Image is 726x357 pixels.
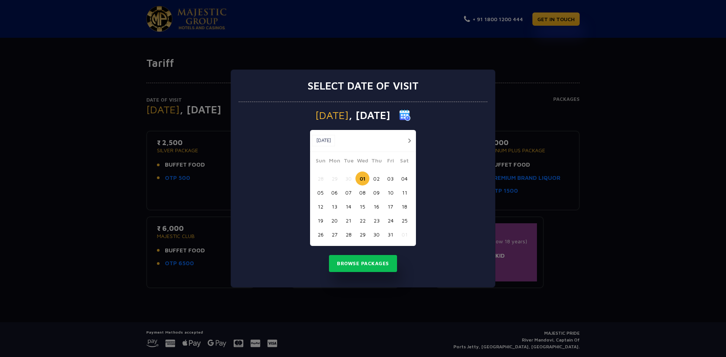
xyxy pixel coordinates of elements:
[327,227,341,241] button: 27
[383,156,397,167] span: Fri
[312,135,335,146] button: [DATE]
[327,213,341,227] button: 20
[329,255,397,272] button: Browse Packages
[355,172,369,185] button: 01
[313,213,327,227] button: 19
[355,156,369,167] span: Wed
[327,185,341,199] button: 06
[383,172,397,185] button: 03
[383,185,397,199] button: 10
[355,199,369,213] button: 15
[315,110,349,121] span: [DATE]
[397,172,411,185] button: 04
[383,199,397,213] button: 17
[369,227,383,241] button: 30
[355,227,369,241] button: 29
[397,185,411,199] button: 11
[341,185,355,199] button: 07
[369,172,383,185] button: 02
[355,185,369,199] button: 08
[341,227,355,241] button: 28
[313,227,327,241] button: 26
[341,172,355,185] button: 30
[369,185,383,199] button: 09
[383,227,397,241] button: 31
[313,172,327,185] button: 28
[369,156,383,167] span: Thu
[355,213,369,227] button: 22
[313,185,327,199] button: 05
[397,199,411,213] button: 18
[327,199,341,213] button: 13
[327,172,341,185] button: 29
[397,227,411,241] button: 01
[341,199,355,213] button: 14
[397,213,411,227] button: 25
[327,156,341,167] span: Mon
[397,156,411,167] span: Sat
[313,156,327,167] span: Sun
[349,110,390,121] span: , [DATE]
[307,79,419,92] h3: Select date of visit
[341,156,355,167] span: Tue
[399,110,411,121] img: calender icon
[383,213,397,227] button: 24
[369,213,383,227] button: 23
[369,199,383,213] button: 16
[313,199,327,213] button: 12
[341,213,355,227] button: 21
